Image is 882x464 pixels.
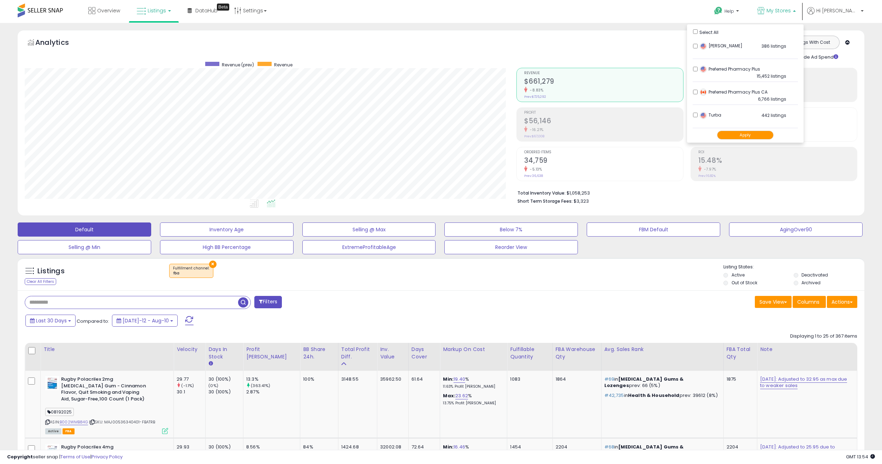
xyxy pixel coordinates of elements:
[758,96,786,102] span: 6,766 listings
[816,7,859,14] span: Hi [PERSON_NAME]
[717,131,774,139] button: Apply
[443,444,502,457] div: %
[443,392,455,399] b: Max:
[208,444,243,450] div: 30 (100%)
[380,444,403,450] div: 32002.08
[700,89,707,96] img: canada.png
[18,240,151,254] button: Selling @ Min
[173,271,209,276] div: fba
[246,389,300,395] div: 2.87%
[766,7,791,14] span: My Stores
[112,315,178,327] button: [DATE]-12 - Aug-10
[846,453,875,460] span: 2025-09-10 13:54 GMT
[604,346,721,353] div: Avg. Sales Rank
[444,240,578,254] button: Reorder View
[443,376,502,389] div: %
[790,333,857,340] div: Displaying 1 to 25 of 367 items
[208,346,240,361] div: Days In Stock
[217,4,229,11] div: Tooltip anchor
[45,444,59,458] img: 412e497lDKL._SL40_.jpg
[443,444,454,450] b: Min:
[732,272,745,278] label: Active
[302,240,436,254] button: ExtremeProfitableAge
[60,419,88,425] a: B002WMB84G
[700,66,707,73] img: usa.png
[755,296,792,308] button: Save View
[524,156,683,166] h2: 34,759
[246,346,297,361] div: Profit [PERSON_NAME]
[208,389,243,395] div: 30 (100%)
[524,111,683,115] span: Profit
[604,392,718,399] p: in prev: 39612 (8%)
[604,392,624,399] span: #42,735
[18,222,151,237] button: Default
[724,8,734,14] span: Help
[699,29,718,35] span: Select All
[732,280,757,286] label: Out of Stock
[628,392,680,399] span: Health & Household
[793,296,826,308] button: Columns
[177,376,205,382] div: 29.77
[702,167,716,172] small: -7.97%
[60,453,90,460] a: Terms of Use
[7,453,33,460] strong: Copyright
[61,376,147,404] b: Rugby Polacrilex 2mg [MEDICAL_DATA] Gum - Cinnamon Flavor, Quit Smoking and Vaping Aid, Sugar-Fre...
[274,62,292,68] span: Revenue
[45,408,74,416] span: 08192025
[556,444,596,450] div: 2204
[700,89,768,95] span: Preferred Pharmacy Plus CA
[303,376,332,382] div: 100%
[762,112,786,118] span: 442 listings
[760,346,854,353] div: Note
[698,174,716,178] small: Prev: 16.82%
[527,127,544,132] small: -16.21%
[35,37,83,49] h5: Analytics
[246,444,300,450] div: 8.56%
[43,346,171,353] div: Title
[341,444,372,450] div: 1424.68
[208,361,213,367] small: Days In Stock.
[527,88,543,93] small: -8.83%
[510,376,547,382] div: 1083
[45,376,59,390] img: 41hIc2oZ-7L._SL40_.jpg
[698,156,857,166] h2: 15.48%
[443,384,502,389] p: 11.63% Profit [PERSON_NAME]
[443,346,504,353] div: Markup on Cost
[700,112,721,118] span: Turba
[380,376,403,382] div: 35962.50
[25,315,76,327] button: Last 30 Days
[36,317,67,324] span: Last 30 Days
[443,393,502,406] div: %
[89,419,155,425] span: | SKU: MAJ00536340401-FBATRB
[91,453,123,460] a: Privacy Policy
[63,428,75,434] span: FBA
[700,66,760,72] span: Preferred Pharmacy Plus
[380,346,406,361] div: Inv. value
[700,112,707,119] img: usa.png
[454,376,465,383] a: 19.40
[341,376,372,382] div: 3148.55
[37,266,65,276] h5: Listings
[723,264,864,270] p: Listing States:
[807,7,864,23] a: Hi [PERSON_NAME]
[604,444,718,457] p: in prev: 60 (13%)
[604,376,614,382] span: #69
[444,222,578,237] button: Below 7%
[412,346,437,361] div: Days Cover
[797,298,819,305] span: Columns
[173,266,209,276] span: Fulfillment channel :
[760,444,835,457] a: [DATE]: Adjusted to 25.95 due to weaker sales
[827,296,857,308] button: Actions
[160,240,294,254] button: High BB Percentage
[209,261,217,268] button: ×
[246,376,300,382] div: 13.3%
[7,454,123,460] div: seller snap | |
[303,444,332,450] div: 84%
[556,346,598,361] div: FBA Warehouse Qty
[762,43,786,49] span: 386 listings
[757,73,786,79] span: 15,452 listings
[574,198,589,204] span: $3,323
[77,318,109,325] span: Compared to:
[440,343,507,371] th: The percentage added to the cost of goods (COGS) that forms the calculator for Min & Max prices.
[604,444,684,457] span: [MEDICAL_DATA] Gums & Lozenges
